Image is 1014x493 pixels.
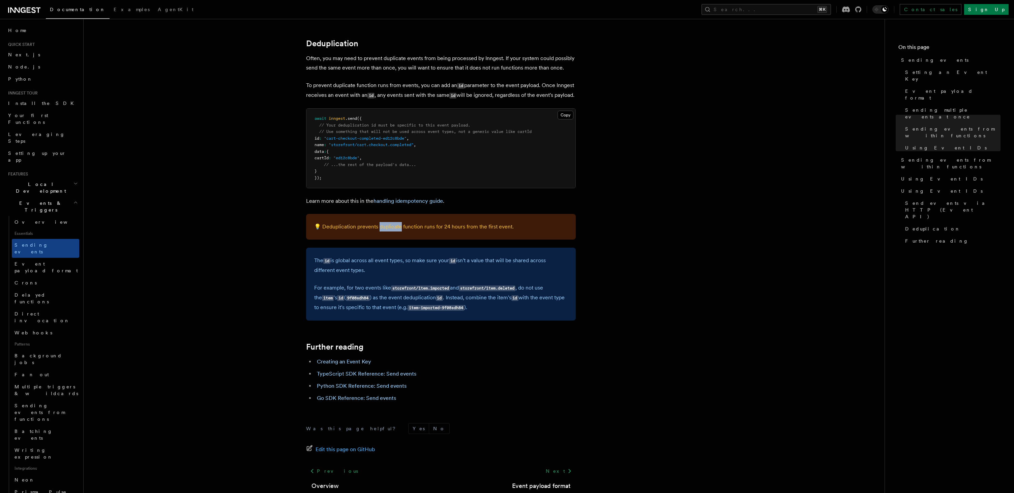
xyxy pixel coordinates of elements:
[459,285,515,291] code: storefront/item.deleted
[898,185,1001,197] a: Using Event IDs
[558,111,573,119] button: Copy
[314,256,568,275] p: The is global across all event types, so make sure your isn't a value that will be shared across ...
[317,383,407,389] a: Python SDK Reference: Send events
[5,181,73,194] span: Local Development
[12,381,79,400] a: Multiple triggers & wildcards
[902,235,1001,247] a: Further reading
[702,4,831,15] button: Search...⌘K
[319,123,470,128] span: // Your deduplication id must be specific to this event payload.
[12,463,79,474] span: Integrations
[898,43,1001,54] h4: On this page
[14,477,35,483] span: Neon
[374,198,443,204] a: handling idempotency guide
[901,175,983,182] span: Using Event IDs
[12,308,79,327] a: Direct invocation
[12,368,79,381] a: Fan out
[901,57,968,63] span: Sending events
[12,444,79,463] a: Writing expression
[905,225,960,232] span: Deduplication
[158,7,193,12] span: AgentKit
[12,339,79,350] span: Patterns
[12,474,79,486] a: Neon
[409,423,429,434] button: Yes
[5,24,79,36] a: Home
[902,223,1001,235] a: Deduplication
[429,423,449,434] button: No
[8,76,33,82] span: Python
[367,93,375,99] code: id
[542,465,576,477] a: Next
[306,465,362,477] a: Previous
[8,64,40,70] span: Node.js
[359,156,362,160] span: ,
[898,173,1001,185] a: Using Event IDs
[12,289,79,308] a: Delayed functions
[457,83,464,89] code: id
[12,425,79,444] a: Batching events
[5,90,38,96] span: Inngest tour
[14,292,49,304] span: Delayed functions
[5,73,79,85] a: Python
[8,101,78,106] span: Install the SDK
[511,295,518,301] code: id
[311,481,339,491] a: Overview
[357,116,362,121] span: ({
[391,285,450,291] code: storefront/item.imported
[14,384,78,396] span: Multiple triggers & wildcards
[905,107,1001,120] span: Sending multiple events at once
[323,258,330,264] code: id
[14,311,70,323] span: Direct invocation
[306,54,576,73] p: Often, you may need to prevent duplicate events from being processed by Inngest. If your system c...
[5,128,79,147] a: Leveraging Steps
[14,429,53,441] span: Batching events
[154,2,198,18] a: AgentKit
[324,142,326,147] span: :
[902,123,1001,142] a: Sending events from within functions
[414,142,416,147] span: ,
[315,169,317,173] span: }
[8,27,27,34] span: Home
[322,295,334,301] code: item
[346,295,369,301] code: 9f08sdh84
[5,109,79,128] a: Your first Functions
[319,136,322,141] span: :
[898,54,1001,66] a: Sending events
[315,175,322,180] span: });
[345,116,357,121] span: .send
[306,425,400,432] p: Was this page helpful?
[902,104,1001,123] a: Sending multiple events at once
[14,261,78,273] span: Event payload format
[8,150,66,163] span: Setting up your app
[12,350,79,368] a: Background jobs
[14,280,37,285] span: Crons
[8,113,48,125] span: Your first Functions
[902,197,1001,223] a: Send events via HTTP (Event API)
[5,42,35,47] span: Quick start
[901,157,1001,170] span: Sending events from within functions
[324,162,416,167] span: // ...the rest of the payload's data...
[12,228,79,239] span: Essentials
[905,238,968,244] span: Further reading
[314,283,568,312] p: For example, for two events like and , do not use the 's ( ) as the event deduplication . Instead...
[12,216,79,228] a: Overview
[5,147,79,166] a: Setting up your app
[317,371,416,377] a: TypeScript SDK Reference: Send events
[14,372,49,377] span: Fan out
[114,7,150,12] span: Examples
[329,156,331,160] span: :
[14,447,53,460] span: Writing expression
[329,116,345,121] span: inngest
[315,136,319,141] span: id
[905,69,1001,82] span: Setting an Event Key
[306,81,576,100] p: To prevent duplicate function runs from events, you can add an parameter to the event payload. On...
[14,330,52,335] span: Webhooks
[316,445,375,454] span: Edit this page on GitHub
[902,66,1001,85] a: Setting an Event Key
[324,149,326,154] span: :
[8,132,65,144] span: Leveraging Steps
[407,136,409,141] span: ,
[12,277,79,289] a: Crons
[317,395,396,401] a: Go SDK Reference: Send events
[315,116,326,121] span: await
[872,5,889,13] button: Toggle dark mode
